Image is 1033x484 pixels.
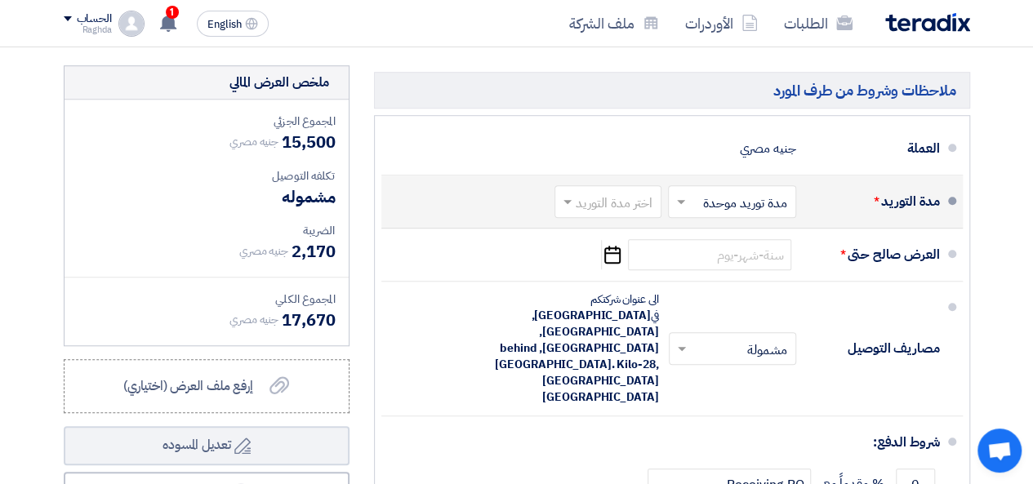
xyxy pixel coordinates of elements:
[672,4,771,42] a: الأوردرات
[78,167,336,184] div: تكلفه التوصيل
[292,239,336,264] span: 2,170
[374,72,970,109] h5: ملاحظات وشروط من طرف المورد
[118,11,145,37] img: profile_test.png
[739,133,795,164] div: جنيه مصري
[123,376,253,396] span: إرفع ملف العرض (اختياري)
[407,423,940,462] div: شروط الدفع:
[495,307,658,406] span: [GEOGRAPHIC_DATA], [GEOGRAPHIC_DATA], [GEOGRAPHIC_DATA], behind [GEOGRAPHIC_DATA]. Kilo-28, [GEOG...
[78,291,336,308] div: المجموع الكلي
[207,19,242,30] span: English
[282,130,335,154] span: 15,500
[78,222,336,239] div: الضريبة
[809,235,940,274] div: العرض صالح حتى
[628,239,791,270] input: سنة-شهر-يوم
[479,291,659,406] div: الى عنوان شركتكم في
[229,311,278,328] span: جنيه مصري
[229,73,329,92] div: ملخص العرض المالي
[809,129,940,168] div: العملة
[77,12,112,26] div: الحساب
[282,308,335,332] span: 17,670
[239,242,288,260] span: جنيه مصري
[64,25,112,34] div: Raghda
[809,329,940,368] div: مصاريف التوصيل
[771,4,866,42] a: الطلبات
[809,182,940,221] div: مدة التوريد
[78,113,336,130] div: المجموع الجزئي
[197,11,269,37] button: English
[282,184,335,209] span: مشموله
[885,13,970,32] img: Teradix logo
[64,426,350,465] button: تعديل المسوده
[556,4,672,42] a: ملف الشركة
[166,6,179,19] span: 1
[977,428,1022,473] a: Open chat
[229,133,278,150] span: جنيه مصري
